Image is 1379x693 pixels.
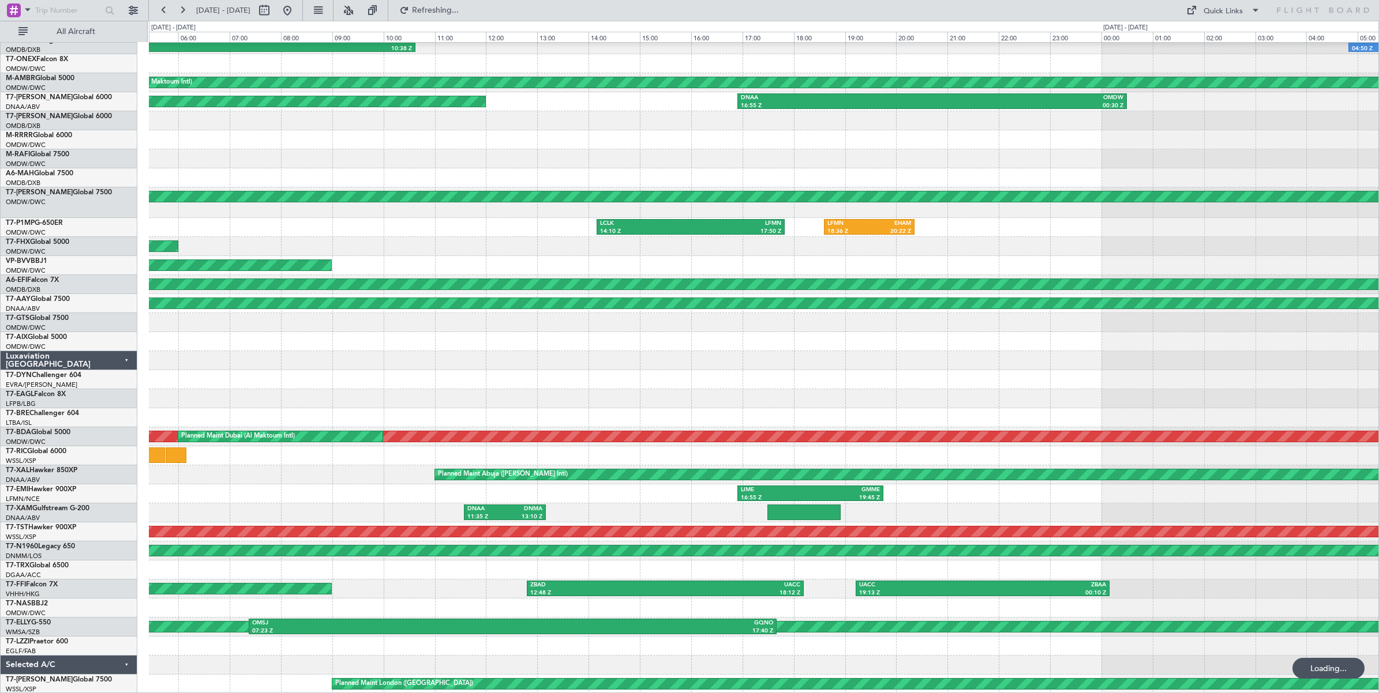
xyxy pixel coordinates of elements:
[665,581,800,589] div: UACC
[505,513,542,521] div: 13:10 Z
[82,45,247,53] div: 04:04 Z
[859,581,983,589] div: UACC
[6,467,77,474] a: T7-XALHawker 850XP
[6,543,38,550] span: T7-N1960
[6,239,69,246] a: T7-FHXGlobal 5000
[6,609,46,617] a: OMDW/DWC
[6,189,73,196] span: T7-[PERSON_NAME]
[6,514,40,522] a: DNAA/ABV
[6,410,79,417] a: T7-BREChallenger 604
[6,141,46,149] a: OMDW/DWC
[6,619,31,626] span: T7-ELLY
[6,524,76,531] a: T7-TSTHawker 900XP
[6,505,89,512] a: T7-XAMGulfstream G-200
[6,315,29,322] span: T7-GTS
[741,494,810,502] div: 16:55 Z
[6,342,46,351] a: OMDW/DWC
[6,429,31,436] span: T7-BDA
[6,638,68,645] a: T7-LZZIPraetor 600
[983,589,1106,597] div: 00:10 Z
[6,170,73,177] a: A6-MAHGlobal 7500
[6,467,29,474] span: T7-XAL
[6,198,46,206] a: OMDW/DWC
[6,638,29,645] span: T7-LZZI
[6,94,112,101] a: T7-[PERSON_NAME]Global 6000
[181,428,295,445] div: Planned Maint Dubai (Al Maktoum Intl)
[870,220,912,228] div: EHAM
[6,600,31,607] span: T7-NAS
[6,619,51,626] a: T7-ELLYG-550
[741,94,932,102] div: DNAA
[640,32,691,42] div: 15:00
[6,457,36,465] a: WSSL/XSP
[600,220,691,228] div: LCLK
[332,32,384,42] div: 09:00
[1204,32,1256,42] div: 02:00
[6,75,35,82] span: M-AMBR
[6,590,40,598] a: VHHH/HKG
[932,94,1123,102] div: OMDW
[896,32,947,42] div: 20:00
[6,304,40,313] a: DNAA/ABV
[6,524,28,531] span: T7-TST
[6,486,76,493] a: T7-EMIHawker 900XP
[530,581,665,589] div: ZBAD
[859,589,983,597] div: 19:13 Z
[6,419,32,427] a: LTBA/ISL
[6,372,32,379] span: T7-DYN
[505,505,542,513] div: DNMA
[6,334,28,341] span: T7-AIX
[435,32,486,42] div: 11:00
[6,151,69,158] a: M-RAFIGlobal 7500
[811,486,880,494] div: GMME
[947,32,999,42] div: 21:00
[6,571,41,579] a: DGAA/ACC
[6,56,68,63] a: T7-ONEXFalcon 8X
[6,296,70,303] a: T7-AAYGlobal 7500
[6,258,31,265] span: VP-BVV
[6,296,31,303] span: T7-AAY
[6,160,46,168] a: OMDW/DWC
[6,562,69,569] a: T7-TRXGlobal 6500
[438,466,568,483] div: Planned Maint Abuja ([PERSON_NAME] Intl)
[600,228,691,236] div: 14:10 Z
[1153,32,1204,42] div: 01:00
[411,6,460,14] span: Refreshing...
[983,581,1106,589] div: ZBAA
[6,495,40,503] a: LFMN/NCE
[537,32,589,42] div: 13:00
[1292,658,1365,679] div: Loading...
[6,391,66,398] a: T7-EAGLFalcon 8X
[530,589,665,597] div: 12:48 Z
[252,619,512,627] div: OMSJ
[6,476,40,484] a: DNAA/ABV
[6,486,28,493] span: T7-EMI
[6,581,26,588] span: T7-FFI
[845,32,897,42] div: 19:00
[6,84,46,92] a: OMDW/DWC
[6,400,36,408] a: LFPB/LBG
[384,32,435,42] div: 10:00
[6,113,73,120] span: T7-[PERSON_NAME]
[6,56,36,63] span: T7-ONEX
[6,113,112,120] a: T7-[PERSON_NAME]Global 6000
[691,32,743,42] div: 16:00
[6,438,46,446] a: OMDW/DWC
[35,2,102,19] input: Trip Number
[870,228,912,236] div: 20:22 Z
[6,676,112,683] a: T7-[PERSON_NAME]Global 7500
[6,334,67,341] a: T7-AIXGlobal 5000
[811,494,880,502] div: 19:45 Z
[1050,32,1101,42] div: 23:00
[486,32,537,42] div: 12:00
[665,589,800,597] div: 18:12 Z
[252,627,512,635] div: 07:23 Z
[467,505,505,513] div: DNAA
[6,247,46,256] a: OMDW/DWC
[6,562,29,569] span: T7-TRX
[999,32,1050,42] div: 22:00
[6,189,112,196] a: T7-[PERSON_NAME]Global 7500
[6,391,34,398] span: T7-EAGL
[6,628,40,636] a: WMSA/SZB
[6,647,36,656] a: EGLF/FAB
